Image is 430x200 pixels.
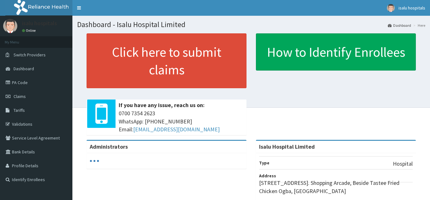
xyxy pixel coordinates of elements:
h1: Dashboard - Isalu Hospital Limited [77,20,425,29]
span: Dashboard [14,66,34,71]
span: Claims [14,94,26,99]
b: If you have any issue, reach us on: [119,101,205,109]
a: Online [22,28,37,33]
p: isalu hospitals [22,20,57,26]
b: Address [259,173,276,179]
span: 0700 7354 2623 WhatsApp: [PHONE_NUMBER] Email: [119,109,243,134]
li: Here [412,23,425,28]
p: [STREET_ADDRESS]. Shopping Arcade, Beside Tastee Fried Chicken Ogba, [GEOGRAPHIC_DATA] [259,179,413,195]
span: isalu hospitals [399,5,425,11]
svg: audio-loading [90,156,99,166]
img: User Image [387,4,395,12]
img: User Image [3,19,17,33]
p: Hospital [393,160,413,168]
span: Tariffs [14,107,25,113]
span: Switch Providers [14,52,46,58]
b: Type [259,160,269,166]
b: Administrators [90,143,128,150]
a: [EMAIL_ADDRESS][DOMAIN_NAME] [133,126,220,133]
a: How to Identify Enrollees [256,33,416,71]
a: Dashboard [388,23,411,28]
strong: Isalu Hospital Limited [259,143,315,150]
a: Click here to submit claims [87,33,246,88]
